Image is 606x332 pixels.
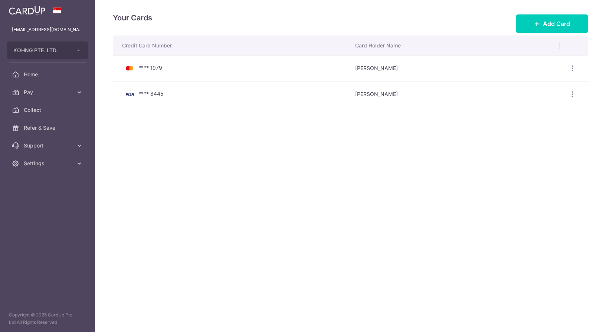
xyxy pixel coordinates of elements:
[113,12,152,24] h4: Your Cards
[113,36,349,55] th: Credit Card Number
[122,90,137,99] img: Bank Card
[12,26,83,33] p: [EMAIL_ADDRESS][DOMAIN_NAME]
[516,14,588,33] button: Add Card
[13,47,68,54] span: KOHNG PTE. LTD.
[122,64,137,73] img: Bank Card
[7,41,88,59] button: KOHNG PTE. LTD.
[24,89,73,96] span: Pay
[349,81,560,107] td: [PERSON_NAME]
[24,142,73,149] span: Support
[24,71,73,78] span: Home
[24,106,73,114] span: Collect
[24,160,73,167] span: Settings
[349,36,560,55] th: Card Holder Name
[24,124,73,132] span: Refer & Save
[9,6,45,15] img: CardUp
[543,19,570,28] span: Add Card
[558,310,599,328] iframe: Opens a widget where you can find more information
[349,55,560,81] td: [PERSON_NAME]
